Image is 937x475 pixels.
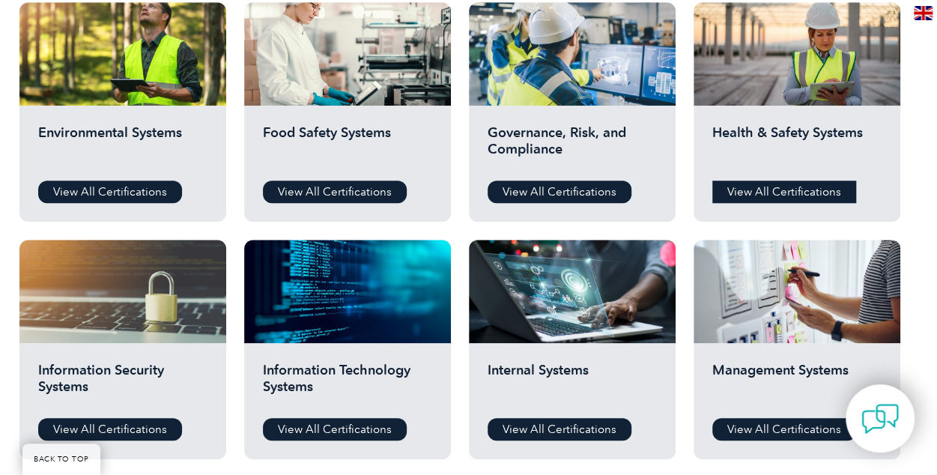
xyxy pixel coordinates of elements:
[488,418,631,441] a: View All Certifications
[488,362,657,407] h2: Internal Systems
[22,444,100,475] a: BACK TO TOP
[914,6,933,20] img: en
[263,418,407,441] a: View All Certifications
[861,400,899,438] img: contact-chat.png
[38,418,182,441] a: View All Certifications
[38,124,207,169] h2: Environmental Systems
[263,362,432,407] h2: Information Technology Systems
[263,124,432,169] h2: Food Safety Systems
[38,362,207,407] h2: Information Security Systems
[712,124,882,169] h2: Health & Safety Systems
[488,124,657,169] h2: Governance, Risk, and Compliance
[488,181,631,203] a: View All Certifications
[712,181,856,203] a: View All Certifications
[263,181,407,203] a: View All Certifications
[712,362,882,407] h2: Management Systems
[712,418,856,441] a: View All Certifications
[38,181,182,203] a: View All Certifications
